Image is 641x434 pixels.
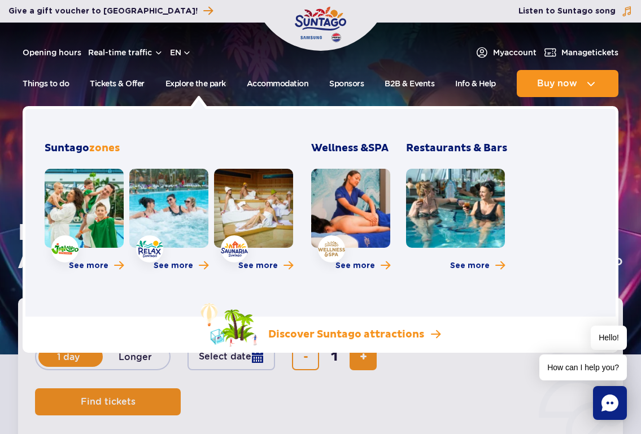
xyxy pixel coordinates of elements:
span: See more [69,260,108,271]
span: Buy now [537,78,577,89]
span: See more [335,260,375,271]
a: More about Relax zone [154,260,208,271]
span: How can I help you? [539,354,627,380]
a: Tickets & Offer [90,70,145,97]
a: Things to do [23,70,69,97]
a: Accommodation [247,70,309,97]
h3: Restaurants & Bars [406,142,507,155]
a: Sponsors [329,70,364,97]
a: B2B & Events [385,70,434,97]
p: Discover Suntago attractions [268,328,424,341]
a: More about Jamango zone [69,260,124,271]
div: Chat [593,386,627,420]
h2: Suntago [45,142,293,155]
img: Jamango [51,243,79,255]
span: See more [154,260,193,271]
a: Myaccount [475,46,537,59]
button: Real-time traffic [88,48,163,57]
button: en [170,47,191,58]
h3: Wellness & [311,142,390,155]
span: SPA [368,142,389,155]
span: Hello! [591,326,627,350]
a: Managetickets [543,46,618,59]
span: zones [89,142,120,155]
span: Manage tickets [561,47,618,58]
span: See more [450,260,490,271]
a: More about Wellness & SPA [335,260,390,271]
button: Buy now [517,70,618,97]
a: More about Saunaria zone [238,260,293,271]
span: My account [493,47,537,58]
a: More about Restaurants & Bars [450,260,505,271]
a: Opening hours [23,47,81,58]
span: See more [238,260,278,271]
img: Relax [136,240,163,257]
a: Info & Help [455,70,496,97]
a: Discover Suntago attractions [200,303,441,347]
a: Explore the park [165,70,226,97]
